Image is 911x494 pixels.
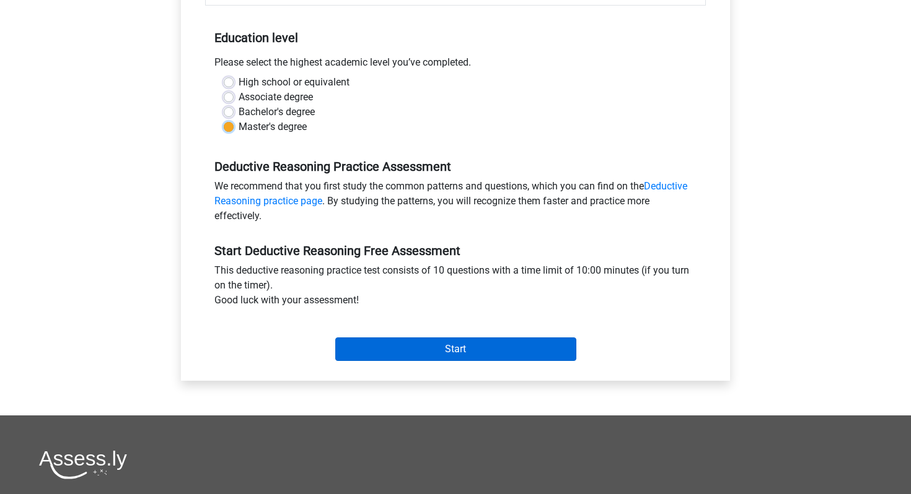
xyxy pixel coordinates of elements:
[214,159,697,174] h5: Deductive Reasoning Practice Assessment
[335,337,576,361] input: Start
[205,263,706,313] div: This deductive reasoning practice test consists of 10 questions with a time limit of 10:00 minute...
[205,55,706,75] div: Please select the highest academic level you’ve completed.
[239,119,307,134] label: Master's degree
[214,25,697,50] h5: Education level
[239,90,313,105] label: Associate degree
[205,179,706,228] div: We recommend that you first study the common patterns and questions, which you can find on the . ...
[239,105,315,119] label: Bachelor's degree
[239,75,350,90] label: High school or equivalent
[39,450,127,479] img: Assessly logo
[214,243,697,258] h5: Start Deductive Reasoning Free Assessment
